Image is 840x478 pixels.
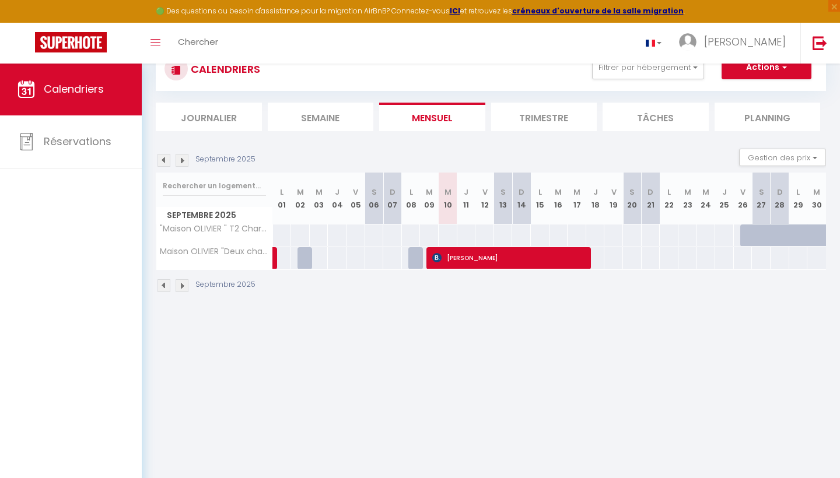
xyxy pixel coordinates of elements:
abbr: J [464,187,468,198]
th: 14 [512,173,531,224]
li: Trimestre [491,103,597,131]
abbr: S [629,187,635,198]
abbr: V [740,187,745,198]
abbr: M [316,187,323,198]
th: 23 [678,173,697,224]
th: 25 [715,173,734,224]
abbr: V [482,187,488,198]
span: Septembre 2025 [156,207,272,224]
abbr: M [813,187,820,198]
th: 18 [586,173,605,224]
th: 04 [328,173,346,224]
span: Chercher [178,36,218,48]
abbr: S [501,187,506,198]
th: 02 [291,173,310,224]
th: 06 [365,173,384,224]
abbr: L [538,187,542,198]
th: 05 [346,173,365,224]
abbr: D [647,187,653,198]
th: 11 [457,173,476,224]
img: Super Booking [35,32,107,52]
abbr: V [611,187,617,198]
img: logout [813,36,827,50]
abbr: L [667,187,671,198]
abbr: D [777,187,783,198]
span: Maison OLIVIER "Deux chambres, Wi-Fi, climatisation" [158,247,275,256]
th: 12 [475,173,494,224]
span: "Maison OLIVIER " T2 Charme historique inclus !" [158,224,275,233]
abbr: L [409,187,413,198]
button: Actions [722,56,811,79]
abbr: D [519,187,524,198]
button: Filtrer par hébergement [592,56,704,79]
a: Chercher [169,23,227,64]
th: 10 [439,173,457,224]
th: 21 [642,173,660,224]
li: Planning [715,103,821,131]
th: 08 [402,173,421,224]
p: Septembre 2025 [195,154,256,165]
th: 17 [568,173,586,224]
span: Calendriers [44,82,104,96]
th: 22 [660,173,678,224]
li: Tâches [603,103,709,131]
th: 16 [549,173,568,224]
th: 03 [310,173,328,224]
button: Ouvrir le widget de chat LiveChat [9,5,44,40]
th: 19 [604,173,623,224]
abbr: J [593,187,598,198]
h3: CALENDRIERS [188,56,260,82]
button: Gestion des prix [739,149,826,166]
th: 28 [771,173,789,224]
abbr: M [573,187,580,198]
abbr: J [335,187,339,198]
abbr: S [759,187,764,198]
th: 07 [383,173,402,224]
th: 24 [697,173,716,224]
abbr: M [297,187,304,198]
abbr: M [426,187,433,198]
abbr: D [390,187,395,198]
li: Journalier [156,103,262,131]
th: 29 [789,173,808,224]
th: 30 [807,173,826,224]
input: Rechercher un logement... [163,175,266,196]
span: [PERSON_NAME] [704,34,786,49]
abbr: M [684,187,691,198]
span: [PERSON_NAME] [432,247,588,269]
abbr: S [372,187,377,198]
p: Septembre 2025 [195,279,256,290]
abbr: L [280,187,283,198]
abbr: M [444,187,452,198]
abbr: M [555,187,562,198]
li: Mensuel [379,103,485,131]
th: 01 [273,173,292,224]
abbr: L [796,187,800,198]
a: ICI [450,6,460,16]
th: 20 [623,173,642,224]
th: 13 [494,173,513,224]
th: 15 [531,173,549,224]
abbr: J [722,187,727,198]
th: 26 [734,173,752,224]
a: ... [PERSON_NAME] [670,23,800,64]
a: créneaux d'ouverture de la salle migration [512,6,684,16]
th: 09 [420,173,439,224]
span: Réservations [44,134,111,149]
abbr: M [702,187,709,198]
li: Semaine [268,103,374,131]
th: 27 [752,173,771,224]
abbr: V [353,187,358,198]
img: ... [679,33,696,51]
